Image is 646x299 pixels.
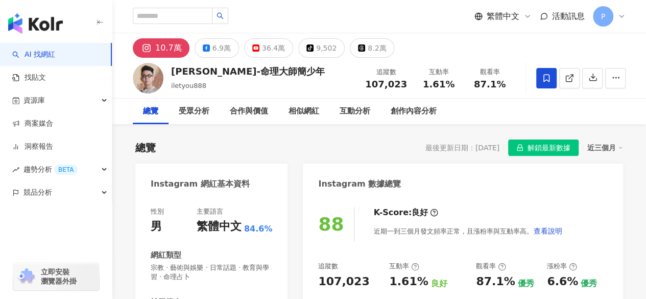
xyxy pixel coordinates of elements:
[373,207,438,218] div: K-Score :
[318,262,338,271] div: 追蹤數
[318,178,401,190] div: Instagram 數據總覽
[552,11,585,21] span: 活動訊息
[289,105,319,118] div: 相似網紅
[419,67,458,77] div: 互動率
[533,227,562,235] span: 查看說明
[8,13,63,34] img: logo
[425,144,499,152] div: 最後更新日期：[DATE]
[470,67,509,77] div: 觀看率
[41,267,77,286] span: 立即安裝 瀏覽器外掛
[217,12,224,19] span: search
[547,262,577,271] div: 漲粉率
[516,144,523,151] span: lock
[389,274,428,290] div: 1.61%
[197,219,242,235] div: 繁體中文
[12,73,46,83] a: 找貼文
[487,11,519,22] span: 繁體中文
[133,63,163,94] img: KOL Avatar
[528,140,570,156] span: 解鎖最新數據
[230,105,268,118] div: 合作與價值
[151,219,162,235] div: 男
[133,38,189,58] button: 10.7萬
[13,263,99,290] a: chrome extension立即安裝 瀏覽器外掛
[391,105,437,118] div: 創作內容分析
[12,166,19,173] span: rise
[423,79,454,89] span: 1.61%
[318,274,369,290] div: 107,023
[373,221,562,241] div: 近期一到三個月發文頻率正常，且漲粉率與互動率高。
[508,140,579,156] button: 解鎖最新數據
[195,38,239,58] button: 6.9萬
[155,41,182,55] div: 10.7萬
[12,142,53,152] a: 洞察報告
[389,262,419,271] div: 互動率
[151,263,272,282] span: 宗教 · 藝術與娛樂 · 日常話題 · 教育與學習 · 命理占卜
[316,41,337,55] div: 9,502
[547,274,578,290] div: 6.6%
[533,221,562,241] button: 查看說明
[151,250,181,261] div: 網紅類型
[135,141,156,155] div: 總覽
[16,268,36,285] img: chrome extension
[601,11,605,22] span: P
[431,278,447,289] div: 良好
[54,165,78,175] div: BETA
[23,181,52,204] span: 競品分析
[143,105,158,118] div: 總覽
[476,262,506,271] div: 觀看率
[151,178,250,190] div: Instagram 網紅基本資料
[581,278,597,289] div: 優秀
[262,41,285,55] div: 36.4萬
[171,65,325,78] div: [PERSON_NAME]-命理大師簡少年
[318,214,344,235] div: 88
[23,158,78,181] span: 趨勢分析
[212,41,231,55] div: 6.9萬
[244,38,293,58] button: 36.4萬
[368,41,386,55] div: 8.2萬
[474,79,506,89] span: 87.1%
[179,105,209,118] div: 受眾分析
[518,278,534,289] div: 優秀
[365,79,407,89] span: 107,023
[12,50,55,60] a: searchAI 找網紅
[365,67,407,77] div: 追蹤數
[244,223,273,235] span: 84.6%
[587,141,623,154] div: 近三個月
[23,89,45,112] span: 資源庫
[171,82,206,89] span: iletyou888
[298,38,345,58] button: 9,502
[340,105,370,118] div: 互動分析
[350,38,394,58] button: 8.2萬
[412,207,428,218] div: 良好
[12,119,53,129] a: 商案媒合
[151,207,164,216] div: 性別
[197,207,223,216] div: 主要語言
[476,274,515,290] div: 87.1%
